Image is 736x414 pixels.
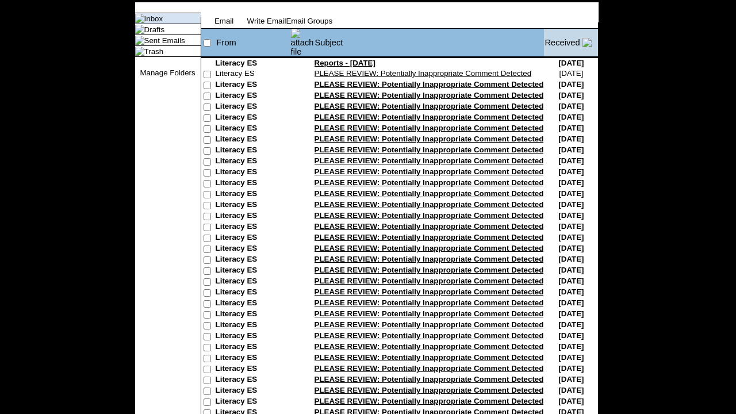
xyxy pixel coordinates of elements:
[558,222,584,231] nobr: [DATE]
[216,386,290,397] td: Literacy ES
[558,244,584,252] nobr: [DATE]
[315,80,544,89] a: PLEASE REVIEW: Potentially Inappropriate Comment Detected
[558,375,584,384] nobr: [DATE]
[315,233,544,241] a: PLEASE REVIEW: Potentially Inappropriate Comment Detected
[216,353,290,364] td: Literacy ES
[558,353,584,362] nobr: [DATE]
[216,233,290,244] td: Literacy ES
[315,320,544,329] a: PLEASE REVIEW: Potentially Inappropriate Comment Detected
[558,386,584,394] nobr: [DATE]
[558,145,584,154] nobr: [DATE]
[216,113,290,124] td: Literacy ES
[135,25,144,34] img: folder_icon.gif
[558,331,584,340] nobr: [DATE]
[247,17,286,25] a: Write Email
[216,189,290,200] td: Literacy ES
[315,38,343,47] a: Subject
[216,222,290,233] td: Literacy ES
[315,364,544,373] a: PLEASE REVIEW: Potentially Inappropriate Comment Detected
[216,124,290,135] td: Literacy ES
[558,309,584,318] nobr: [DATE]
[315,113,544,121] a: PLEASE REVIEW: Potentially Inappropriate Comment Detected
[216,135,290,145] td: Literacy ES
[558,113,584,121] nobr: [DATE]
[291,29,314,56] img: attach file
[216,309,290,320] td: Literacy ES
[315,309,544,318] a: PLEASE REVIEW: Potentially Inappropriate Comment Detected
[558,364,584,373] nobr: [DATE]
[558,156,584,165] nobr: [DATE]
[558,59,584,67] nobr: [DATE]
[315,255,544,263] a: PLEASE REVIEW: Potentially Inappropriate Comment Detected
[558,91,584,99] nobr: [DATE]
[315,386,544,394] a: PLEASE REVIEW: Potentially Inappropriate Comment Detected
[135,14,144,23] img: folder_icon_pick.gif
[216,69,290,80] td: Literacy ES
[217,38,236,47] a: From
[216,298,290,309] td: Literacy ES
[558,178,584,187] nobr: [DATE]
[216,287,290,298] td: Literacy ES
[558,80,584,89] nobr: [DATE]
[216,145,290,156] td: Literacy ES
[558,233,584,241] nobr: [DATE]
[315,287,544,296] a: PLEASE REVIEW: Potentially Inappropriate Comment Detected
[315,244,544,252] a: PLEASE REVIEW: Potentially Inappropriate Comment Detected
[558,298,584,307] nobr: [DATE]
[558,135,584,143] nobr: [DATE]
[315,375,544,384] a: PLEASE REVIEW: Potentially Inappropriate Comment Detected
[315,353,544,362] a: PLEASE REVIEW: Potentially Inappropriate Comment Detected
[315,69,532,78] a: PLEASE REVIEW: Potentially Inappropriate Comment Detected
[315,342,544,351] a: PLEASE REVIEW: Potentially Inappropriate Comment Detected
[216,277,290,287] td: Literacy ES
[558,211,584,220] nobr: [DATE]
[315,91,544,99] a: PLEASE REVIEW: Potentially Inappropriate Comment Detected
[216,320,290,331] td: Literacy ES
[135,36,144,45] img: folder_icon.gif
[558,102,584,110] nobr: [DATE]
[315,102,544,110] a: PLEASE REVIEW: Potentially Inappropriate Comment Detected
[216,200,290,211] td: Literacy ES
[216,331,290,342] td: Literacy ES
[545,38,580,47] a: Received
[558,167,584,176] nobr: [DATE]
[558,277,584,285] nobr: [DATE]
[216,375,290,386] td: Literacy ES
[315,178,544,187] a: PLEASE REVIEW: Potentially Inappropriate Comment Detected
[286,17,332,25] a: Email Groups
[315,211,544,220] a: PLEASE REVIEW: Potentially Inappropriate Comment Detected
[140,68,195,77] a: Manage Folders
[216,167,290,178] td: Literacy ES
[558,200,584,209] nobr: [DATE]
[558,124,584,132] nobr: [DATE]
[315,277,544,285] a: PLEASE REVIEW: Potentially Inappropriate Comment Detected
[315,189,544,198] a: PLEASE REVIEW: Potentially Inappropriate Comment Detected
[558,320,584,329] nobr: [DATE]
[216,91,290,102] td: Literacy ES
[315,266,544,274] a: PLEASE REVIEW: Potentially Inappropriate Comment Detected
[216,255,290,266] td: Literacy ES
[315,222,544,231] a: PLEASE REVIEW: Potentially Inappropriate Comment Detected
[216,156,290,167] td: Literacy ES
[216,211,290,222] td: Literacy ES
[216,342,290,353] td: Literacy ES
[216,80,290,91] td: Literacy ES
[558,189,584,198] nobr: [DATE]
[315,59,375,67] a: Reports - [DATE]
[216,178,290,189] td: Literacy ES
[558,255,584,263] nobr: [DATE]
[144,25,165,34] a: Drafts
[315,298,544,307] a: PLEASE REVIEW: Potentially Inappropriate Comment Detected
[216,244,290,255] td: Literacy ES
[216,397,290,408] td: Literacy ES
[216,364,290,375] td: Literacy ES
[315,397,544,405] a: PLEASE REVIEW: Potentially Inappropriate Comment Detected
[315,156,544,165] a: PLEASE REVIEW: Potentially Inappropriate Comment Detected
[135,47,144,56] img: folder_icon.gif
[559,69,583,78] nobr: [DATE]
[144,47,164,56] a: Trash
[315,145,544,154] a: PLEASE REVIEW: Potentially Inappropriate Comment Detected
[315,331,544,340] a: PLEASE REVIEW: Potentially Inappropriate Comment Detected
[315,124,544,132] a: PLEASE REVIEW: Potentially Inappropriate Comment Detected
[558,287,584,296] nobr: [DATE]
